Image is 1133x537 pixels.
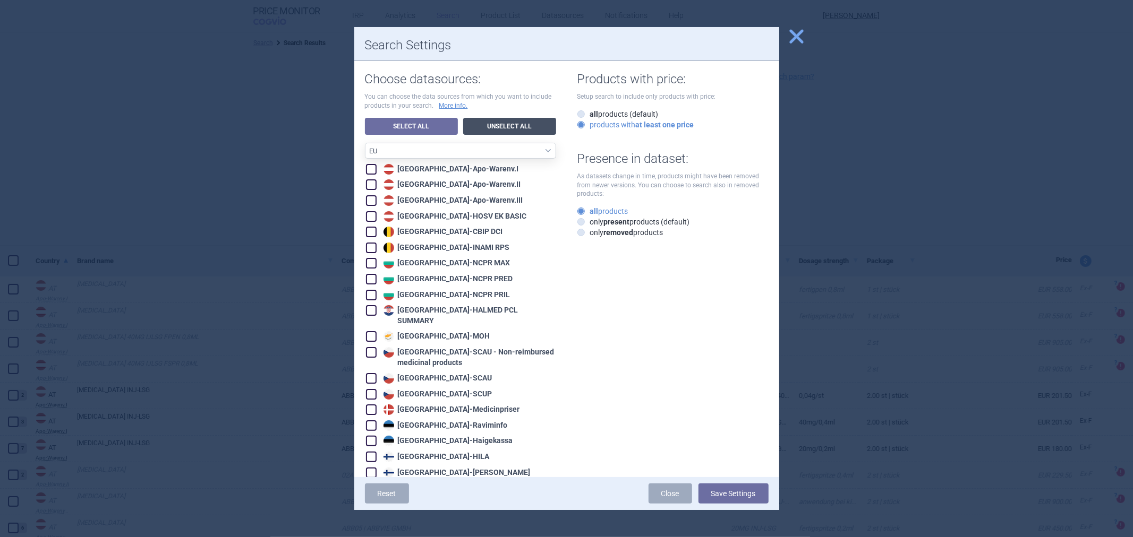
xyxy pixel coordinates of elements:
img: Finland [384,467,394,478]
a: More info. [439,101,468,110]
div: [GEOGRAPHIC_DATA] - NCPR PRIL [381,290,510,300]
img: Croatia [384,305,394,316]
img: Czech Republic [384,389,394,400]
label: only products [577,227,663,238]
img: Finland [384,452,394,462]
strong: present [604,218,630,226]
div: [GEOGRAPHIC_DATA] - SCAU - Non-reimbursed medicinal products [381,347,556,368]
a: Close [649,483,692,504]
h1: Presence in dataset: [577,151,769,167]
h1: Search Settings [365,38,769,53]
img: Cyprus [384,331,394,342]
h1: Products with price: [577,72,769,87]
div: [GEOGRAPHIC_DATA] - CBIP DCI [381,227,503,237]
a: Unselect All [463,118,556,135]
p: As datasets change in time, products might have been removed from newer versions. You can choose ... [577,172,769,198]
h1: Choose datasources: [365,72,556,87]
div: [GEOGRAPHIC_DATA] - Raviminfo [381,420,508,431]
img: Austria [384,179,394,190]
img: Czech Republic [384,373,394,384]
img: Austria [384,195,394,206]
img: Austria [384,164,394,175]
div: [GEOGRAPHIC_DATA] - Medicinpriser [381,404,520,415]
div: [GEOGRAPHIC_DATA] - SCAU [381,373,492,384]
div: [GEOGRAPHIC_DATA] - HILA [381,452,490,462]
img: Belgium [384,242,394,253]
img: Austria [384,211,394,222]
p: Setup search to include only products with price: [577,92,769,101]
a: Select All [365,118,458,135]
div: [GEOGRAPHIC_DATA] - NCPR MAX [381,258,510,268]
div: [GEOGRAPHIC_DATA] - INAMI RPS [381,242,510,253]
img: Denmark [384,404,394,415]
strong: all [590,110,599,118]
div: [GEOGRAPHIC_DATA] - SCUP [381,389,492,400]
strong: at least one price [636,120,694,129]
div: [GEOGRAPHIC_DATA] - Apo-Warenv.III [381,195,523,206]
a: Reset [365,483,409,504]
label: products (default) [577,109,659,119]
div: [GEOGRAPHIC_DATA] - HALMED PCL SUMMARY [381,305,556,326]
img: Belgium [384,227,394,237]
div: [GEOGRAPHIC_DATA] - MOH [381,331,490,342]
label: only products (default) [577,216,690,227]
div: [GEOGRAPHIC_DATA] - Apo-Warenv.I [381,164,519,175]
img: Czech Republic [384,347,394,358]
div: [GEOGRAPHIC_DATA] - Apo-Warenv.II [381,179,521,190]
strong: all [590,207,599,215]
img: Bulgaria [384,258,394,268]
img: Bulgaria [384,290,394,300]
div: [GEOGRAPHIC_DATA] - NCPR PRED [381,274,513,284]
label: products with [577,119,694,130]
div: [GEOGRAPHIC_DATA] - [PERSON_NAME] [381,467,531,478]
button: Save Settings [698,483,769,504]
img: Estonia [384,420,394,431]
div: [GEOGRAPHIC_DATA] - HOSV EK BASIC [381,211,527,222]
p: You can choose the data sources from which you want to include products in your search. [365,92,556,110]
img: Estonia [384,436,394,446]
img: Bulgaria [384,274,394,284]
strong: removed [604,228,634,237]
div: [GEOGRAPHIC_DATA] - Haigekassa [381,436,513,446]
label: products [577,206,628,216]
